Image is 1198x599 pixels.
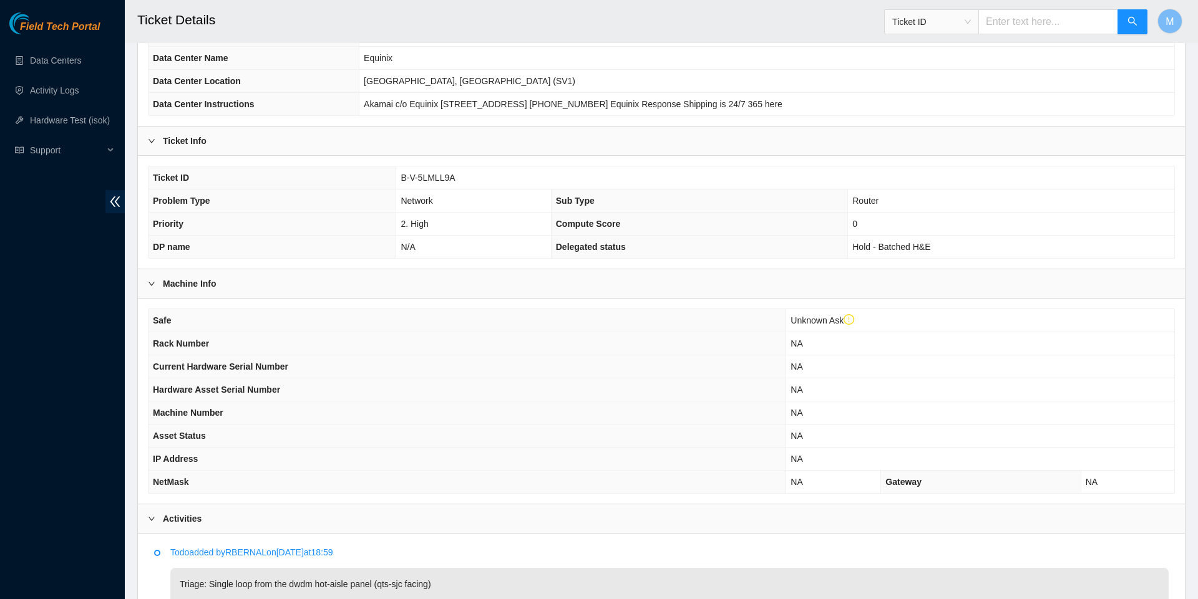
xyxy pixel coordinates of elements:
[105,190,125,213] span: double-left
[791,431,802,441] span: NA
[892,12,971,31] span: Ticket ID
[885,477,922,487] span: Gateway
[153,99,255,109] span: Data Center Instructions
[163,277,217,290] b: Machine Info
[153,315,172,325] span: Safe
[791,408,802,418] span: NA
[153,219,183,229] span: Priority
[791,338,802,348] span: NA
[153,431,206,441] span: Asset Status
[153,173,189,183] span: Ticket ID
[153,385,280,395] span: Hardware Asset Serial Number
[556,242,626,252] span: Delegated status
[364,53,392,63] span: Equinix
[153,338,209,348] span: Rack Number
[20,21,100,33] span: Field Tech Portal
[791,385,802,395] span: NA
[148,137,155,145] span: right
[153,477,189,487] span: NetMask
[1118,9,1147,34] button: search
[791,315,854,325] span: Unknown Ask
[401,173,455,183] span: B-V-5LMLL9A
[153,196,210,206] span: Problem Type
[30,85,79,95] a: Activity Logs
[978,9,1118,34] input: Enter text here...
[153,362,288,371] span: Current Hardware Serial Number
[30,138,104,163] span: Support
[852,196,879,206] span: Router
[556,219,620,229] span: Compute Score
[1127,16,1137,28] span: search
[138,269,1185,298] div: Machine Info
[1157,9,1182,34] button: M
[138,127,1185,155] div: Ticket Info
[844,314,855,325] span: exclamation-circle
[170,545,1169,559] p: Todo added by RBERNAL on [DATE] at 18:59
[148,280,155,287] span: right
[15,146,24,155] span: read
[401,242,415,252] span: N/A
[852,242,930,252] span: Hold - Batched H&E
[30,115,110,125] a: Hardware Test (isok)
[852,219,857,229] span: 0
[30,55,81,65] a: Data Centers
[163,134,207,148] b: Ticket Info
[153,242,190,252] span: DP name
[364,99,782,109] span: Akamai c/o Equinix [STREET_ADDRESS] [PHONE_NUMBER] Equinix Response Shipping is 24/7 365 here
[153,408,223,418] span: Machine Number
[153,76,241,86] span: Data Center Location
[791,477,802,487] span: NA
[791,362,802,371] span: NA
[9,22,100,39] a: Akamai TechnologiesField Tech Portal
[9,12,63,34] img: Akamai Technologies
[153,454,198,464] span: IP Address
[556,196,595,206] span: Sub Type
[138,504,1185,533] div: Activities
[153,53,228,63] span: Data Center Name
[364,76,575,86] span: [GEOGRAPHIC_DATA], [GEOGRAPHIC_DATA] (SV1)
[1086,477,1098,487] span: NA
[163,512,202,525] b: Activities
[401,196,432,206] span: Network
[401,219,428,229] span: 2. High
[1166,14,1174,29] span: M
[148,515,155,522] span: right
[791,454,802,464] span: NA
